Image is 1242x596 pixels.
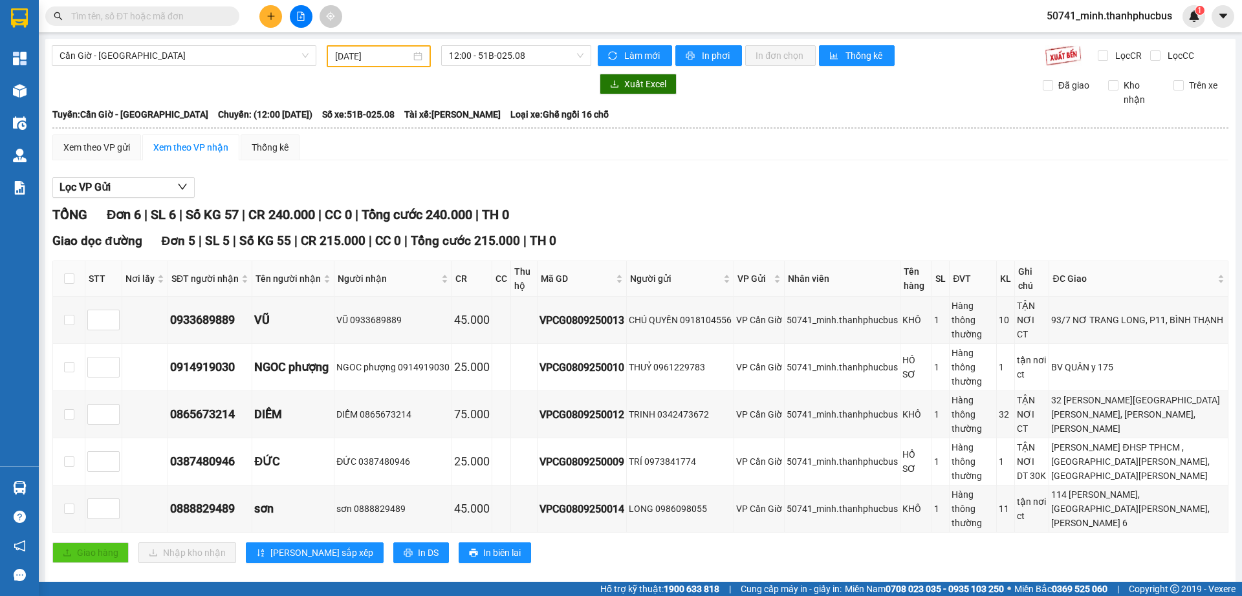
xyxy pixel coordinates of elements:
div: VP Cần Giờ [736,407,782,421]
span: printer [404,548,413,559]
img: logo-vxr [11,8,28,28]
div: 50741_minh.thanhphucbus [787,502,898,516]
span: Chuyến: (12:00 [DATE]) [218,107,312,122]
span: SL 6 [151,207,176,222]
input: Tìm tên, số ĐT hoặc mã đơn [71,9,224,23]
div: BV QUÂN y 175 [1051,360,1226,374]
span: Mã GD [541,271,613,286]
span: Tổng cước 240.000 [362,207,472,222]
span: sync [608,51,619,61]
td: VP Cần Giờ [734,391,785,438]
button: printerIn biên lai [459,542,531,563]
span: Lọc CR [1110,48,1144,63]
div: 32 [PERSON_NAME][GEOGRAPHIC_DATA][PERSON_NAME], [PERSON_NAME], [PERSON_NAME] [1051,393,1226,436]
span: search [54,12,63,21]
span: CC 0 [409,581,435,596]
div: Xem theo VP nhận [153,140,228,154]
div: tận nơi ct [1017,495,1047,523]
td: VPCG0809250010 [538,344,627,391]
button: file-add [290,5,312,28]
div: sơn [254,500,332,518]
strong: 0369 525 060 [1052,584,1107,594]
span: 50741_minh.thanhphucbus [1036,8,1182,24]
div: 0387480946 [170,452,250,471]
td: 0933689889 [168,297,252,344]
div: TẬN NƠI DT 30K [1017,440,1047,483]
td: 0865673214 [168,391,252,438]
span: | [523,233,527,248]
span: bar-chart [829,51,840,61]
div: VP Cần Giờ [736,360,782,374]
span: | [179,207,182,222]
div: 0914919030 [170,358,250,376]
span: | [242,207,245,222]
div: VP Cần Giờ [736,313,782,327]
strong: 0708 023 035 - 0935 103 250 [886,584,1004,594]
span: | [281,581,285,596]
div: 0865673214 [170,405,250,423]
button: Lọc VP Gửi [52,177,195,198]
span: CC 0 [375,233,401,248]
span: Xuất Excel [624,77,666,91]
span: Thống kê [845,48,884,63]
span: down [177,182,188,192]
button: plus [259,5,282,28]
span: | [247,581,250,596]
td: NGOC phượng [252,344,334,391]
th: ĐVT [950,261,996,297]
span: In phơi [702,48,732,63]
td: VP Cần Giờ [734,297,785,344]
span: printer [469,548,478,559]
span: In biên lai [483,546,521,560]
span: Loại xe: Ghế ngồi 16 chỗ [510,107,609,122]
div: CHÚ QUYỀN 0918104556 [629,313,732,327]
span: In DS [418,546,439,560]
div: 10 [999,313,1012,327]
div: VPCG0809250013 [539,312,624,328]
div: sơn 0888829489 [336,502,450,516]
td: DIỄM [252,391,334,438]
div: 1 [934,360,947,374]
th: SL [932,261,950,297]
th: CR [452,261,492,297]
span: CR 25.000 [342,581,400,596]
b: Tuyến: Cần Giờ - [GEOGRAPHIC_DATA] [52,109,208,120]
div: VP Cần Giờ [736,454,782,469]
span: plus [267,12,276,21]
img: solution-icon [13,181,27,195]
div: Thống kê [252,140,289,154]
button: aim [320,5,342,28]
span: TỔNG [52,207,87,222]
span: question-circle [14,511,26,523]
th: CC [492,261,511,297]
span: notification [14,540,26,552]
span: | [439,581,442,596]
button: In đơn chọn [745,45,816,66]
span: copyright [1170,584,1179,593]
div: ĐỨC [254,452,332,471]
span: | [475,207,479,222]
div: DIỄM [254,405,332,423]
span: Miền Bắc [1014,582,1107,596]
span: Lọc VP Gửi [60,179,111,195]
img: warehouse-icon [13,116,27,130]
div: 50741_minh.thanhphucbus [787,313,898,327]
span: Trên xe [1184,78,1223,92]
span: Nơi lấy [125,271,155,286]
span: Tên người nhận [256,271,321,286]
strong: 1900 633 818 [664,584,719,594]
div: Hàng thông thường [952,393,994,436]
button: uploadGiao hàng [52,542,129,563]
span: CC 0 [325,207,352,222]
div: TRINH 0342473672 [629,407,732,421]
span: file-add [296,12,305,21]
span: Hỗ trợ kỹ thuật: [600,582,719,596]
div: 25.000 [454,452,490,471]
span: Số xe: 51B-025.08 [322,107,395,122]
td: sơn [252,485,334,533]
span: CR 215.000 [301,233,365,248]
span: Đơn 5 [162,233,196,248]
span: Cần Giờ - Sài Gòn [60,46,309,65]
span: download [610,80,619,90]
span: SL 5 [205,233,230,248]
